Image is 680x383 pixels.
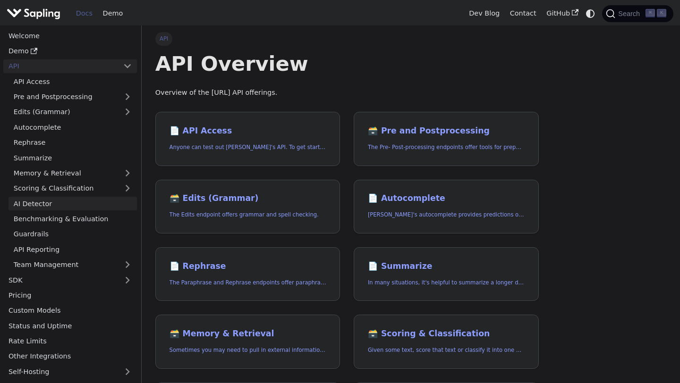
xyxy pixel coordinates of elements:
[541,6,583,21] a: GitHub
[71,6,98,21] a: Docs
[3,304,137,317] a: Custom Models
[8,242,137,256] a: API Reporting
[170,329,326,339] h2: Memory & Retrieval
[170,143,326,152] p: Anyone can test out Sapling's API. To get started with the API, simply:
[155,32,173,45] span: API
[354,180,539,234] a: 📄️ Autocomplete[PERSON_NAME]'s autocomplete provides predictions of the next few characters or words
[646,9,655,17] kbd: ⌘
[170,278,326,287] p: The Paraphrase and Rephrase endpoints offer paraphrasing for particular styles.
[8,197,137,210] a: AI Detector
[368,329,525,339] h2: Scoring & Classification
[505,6,542,21] a: Contact
[3,289,137,302] a: Pricing
[657,9,666,17] kbd: K
[3,59,118,73] a: API
[3,365,137,378] a: Self-Hosting
[602,5,673,22] button: Search (Command+K)
[3,44,137,58] a: Demo
[354,112,539,166] a: 🗃️ Pre and PostprocessingThe Pre- Post-processing endpoints offer tools for preparing your text d...
[584,7,597,20] button: Switch between dark and light mode (currently system mode)
[368,143,525,152] p: The Pre- Post-processing endpoints offer tools for preparing your text data for ingestation as we...
[170,126,326,136] h2: API Access
[368,261,525,272] h2: Summarize
[170,210,326,219] p: The Edits endpoint offers grammar and spell checking.
[118,273,137,287] button: Expand sidebar category 'SDK'
[3,273,118,287] a: SDK
[155,315,340,369] a: 🗃️ Memory & RetrievalSometimes you may need to pull in external information that doesn't fit in t...
[354,247,539,301] a: 📄️ SummarizeIn many situations, it's helpful to summarize a longer document into a shorter, more ...
[155,247,340,301] a: 📄️ RephraseThe Paraphrase and Rephrase endpoints offer paraphrasing for particular styles.
[8,75,137,88] a: API Access
[118,59,137,73] button: Collapse sidebar category 'API'
[8,120,137,134] a: Autocomplete
[8,258,137,272] a: Team Management
[155,32,539,45] nav: Breadcrumbs
[8,90,137,104] a: Pre and Postprocessing
[368,346,525,355] p: Given some text, score that text or classify it into one of a set of pre-specified categories.
[368,210,525,219] p: Sapling's autocomplete provides predictions of the next few characters or words
[155,51,539,76] h1: API Overview
[368,193,525,204] h2: Autocomplete
[170,346,326,355] p: Sometimes you may need to pull in external information that doesn't fit in the context size of an...
[8,227,137,241] a: Guardrails
[7,7,60,20] img: Sapling.ai
[8,167,137,180] a: Memory & Retrieval
[155,87,539,99] p: Overview of the [URL] API offerings.
[98,6,128,21] a: Demo
[3,334,137,348] a: Rate Limits
[3,29,137,42] a: Welcome
[368,278,525,287] p: In many situations, it's helpful to summarize a longer document into a shorter, more easily diges...
[615,10,646,17] span: Search
[8,151,137,165] a: Summarize
[3,319,137,333] a: Status and Uptime
[3,350,137,363] a: Other Integrations
[8,105,137,119] a: Edits (Grammar)
[464,6,504,21] a: Dev Blog
[368,126,525,136] h2: Pre and Postprocessing
[155,112,340,166] a: 📄️ API AccessAnyone can test out [PERSON_NAME]'s API. To get started with the API, simply:
[155,180,340,234] a: 🗃️ Edits (Grammar)The Edits endpoint offers grammar and spell checking.
[8,212,137,226] a: Benchmarking & Evaluation
[170,261,326,272] h2: Rephrase
[8,182,137,195] a: Scoring & Classification
[7,7,64,20] a: Sapling.ai
[8,136,137,150] a: Rephrase
[354,315,539,369] a: 🗃️ Scoring & ClassificationGiven some text, score that text or classify it into one of a set of p...
[170,193,326,204] h2: Edits (Grammar)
